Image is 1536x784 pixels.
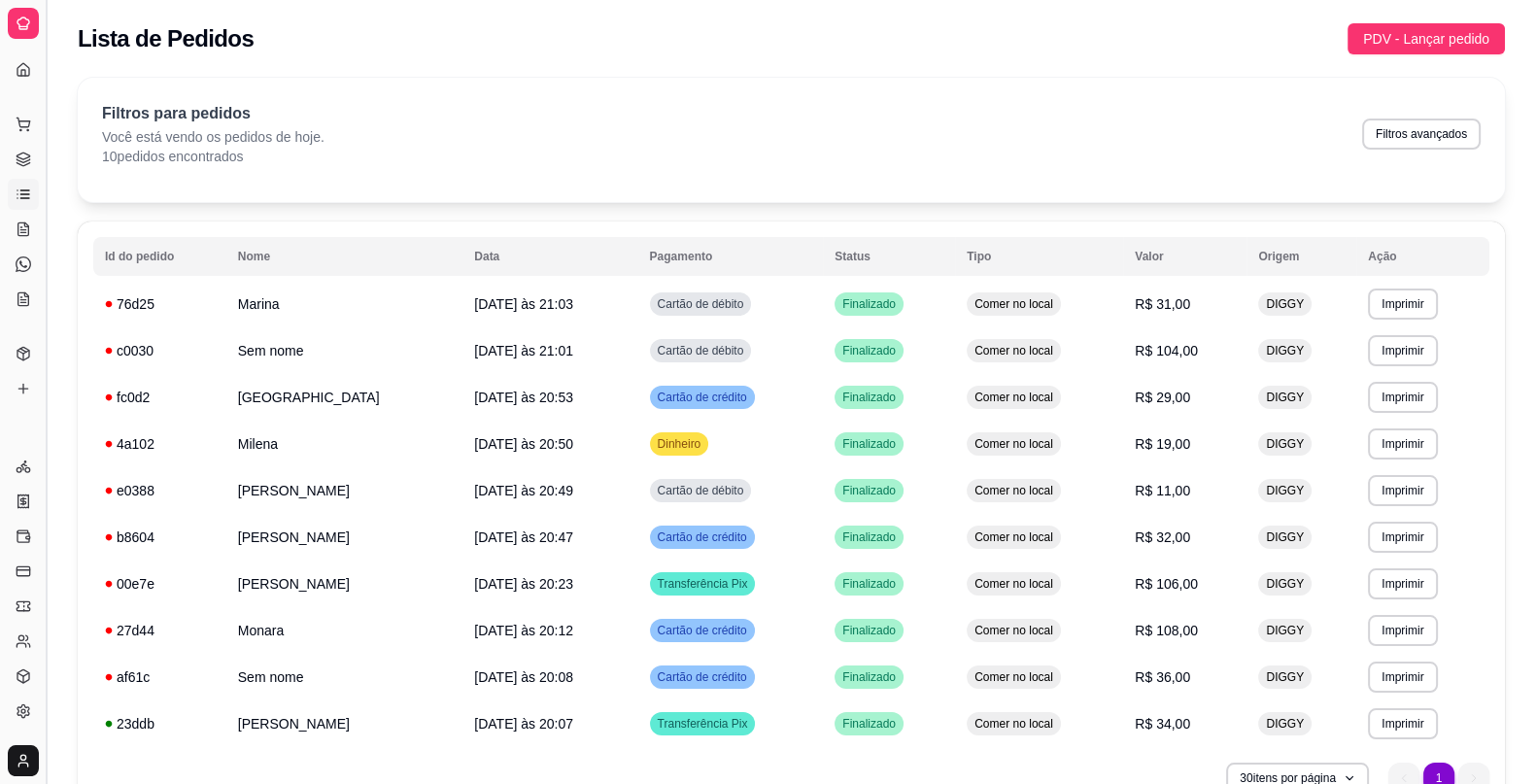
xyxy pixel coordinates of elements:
[474,623,573,638] span: [DATE] às 20:12
[1262,343,1308,358] span: DIGGY
[971,576,1057,592] span: Comer no local
[474,436,573,452] span: [DATE] às 20:50
[823,237,955,276] th: Status
[654,390,751,405] span: Cartão de crédito
[226,281,462,327] td: Marina
[955,237,1123,276] th: Tipo
[474,669,573,685] span: [DATE] às 20:08
[1262,296,1308,312] span: DIGGY
[1348,23,1505,54] button: PDV - Lançar pedido
[971,436,1057,452] span: Comer no local
[971,669,1057,685] span: Comer no local
[1135,669,1190,685] span: R$ 36,00
[654,576,752,592] span: Transferência Pix
[1368,708,1437,739] button: Imprimir
[226,561,462,607] td: [PERSON_NAME]
[1368,289,1437,320] button: Imprimir
[1123,237,1246,276] th: Valor
[474,529,573,545] span: [DATE] às 20:47
[1135,390,1190,405] span: R$ 29,00
[838,669,900,685] span: Finalizado
[226,654,462,700] td: Sem nome
[838,390,900,405] span: Finalizado
[105,341,215,360] div: c0030
[105,388,215,407] div: fc0d2
[1362,119,1481,150] button: Filtros avançados
[1262,623,1308,638] span: DIGGY
[474,296,573,312] span: [DATE] às 21:03
[838,623,900,638] span: Finalizado
[1135,436,1190,452] span: R$ 19,00
[971,483,1057,498] span: Comer no local
[474,343,573,358] span: [DATE] às 21:01
[105,434,215,454] div: 4a102
[226,700,462,747] td: [PERSON_NAME]
[1368,662,1437,693] button: Imprimir
[638,237,824,276] th: Pagamento
[1262,483,1308,498] span: DIGGY
[1368,522,1437,553] button: Imprimir
[971,716,1057,732] span: Comer no local
[226,327,462,374] td: Sem nome
[226,237,462,276] th: Nome
[971,623,1057,638] span: Comer no local
[1368,475,1437,506] button: Imprimir
[654,483,748,498] span: Cartão de débito
[654,669,751,685] span: Cartão de crédito
[226,514,462,561] td: [PERSON_NAME]
[1135,343,1198,358] span: R$ 104,00
[226,607,462,654] td: Monara
[105,621,215,640] div: 27d44
[105,294,215,314] div: 76d25
[1356,237,1489,276] th: Ação
[1368,428,1437,460] button: Imprimir
[838,296,900,312] span: Finalizado
[93,237,226,276] th: Id do pedido
[105,574,215,594] div: 00e7e
[1262,716,1308,732] span: DIGGY
[654,436,705,452] span: Dinheiro
[1262,669,1308,685] span: DIGGY
[102,102,324,125] p: Filtros para pedidos
[1262,436,1308,452] span: DIGGY
[1262,390,1308,405] span: DIGGY
[654,623,751,638] span: Cartão de crédito
[838,716,900,732] span: Finalizado
[1262,576,1308,592] span: DIGGY
[654,296,748,312] span: Cartão de débito
[105,528,215,547] div: b8604
[1368,568,1437,599] button: Imprimir
[654,343,748,358] span: Cartão de débito
[105,714,215,733] div: 23ddb
[654,529,751,545] span: Cartão de crédito
[838,529,900,545] span: Finalizado
[1135,296,1190,312] span: R$ 31,00
[971,343,1057,358] span: Comer no local
[838,436,900,452] span: Finalizado
[226,467,462,514] td: [PERSON_NAME]
[838,576,900,592] span: Finalizado
[838,483,900,498] span: Finalizado
[474,576,573,592] span: [DATE] às 20:23
[462,237,637,276] th: Data
[1363,28,1489,50] span: PDV - Lançar pedido
[971,296,1057,312] span: Comer no local
[1262,529,1308,545] span: DIGGY
[838,343,900,358] span: Finalizado
[654,716,752,732] span: Transferência Pix
[474,390,573,405] span: [DATE] às 20:53
[1368,382,1437,413] button: Imprimir
[1135,716,1190,732] span: R$ 34,00
[1368,335,1437,366] button: Imprimir
[1135,576,1198,592] span: R$ 106,00
[1246,237,1356,276] th: Origem
[102,127,324,147] p: Você está vendo os pedidos de hoje.
[105,667,215,687] div: af61c
[226,421,462,467] td: Milena
[78,23,254,54] h2: Lista de Pedidos
[1135,529,1190,545] span: R$ 32,00
[971,390,1057,405] span: Comer no local
[226,374,462,421] td: [GEOGRAPHIC_DATA]
[102,147,324,166] p: 10 pedidos encontrados
[1135,623,1198,638] span: R$ 108,00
